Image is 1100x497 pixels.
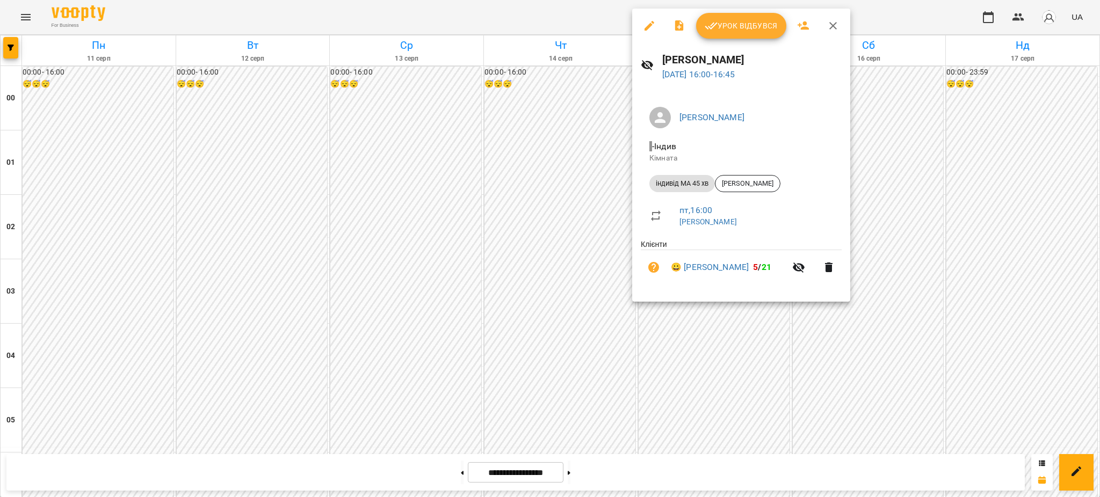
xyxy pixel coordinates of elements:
[679,112,744,122] a: [PERSON_NAME]
[671,261,749,274] a: 😀 [PERSON_NAME]
[649,179,715,188] span: індивід МА 45 хв
[715,175,780,192] div: [PERSON_NAME]
[641,254,667,280] button: Візит ще не сплачено. Додати оплату?
[705,19,778,32] span: Урок відбувся
[679,205,712,215] a: пт , 16:00
[641,239,842,289] ul: Клієнти
[649,153,833,164] p: Кімната
[662,69,735,79] a: [DATE] 16:00-16:45
[662,52,842,68] h6: [PERSON_NAME]
[753,262,771,272] b: /
[715,179,780,188] span: [PERSON_NAME]
[762,262,771,272] span: 21
[679,217,737,226] a: [PERSON_NAME]
[696,13,786,39] button: Урок відбувся
[753,262,758,272] span: 5
[649,141,678,151] span: - Індив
